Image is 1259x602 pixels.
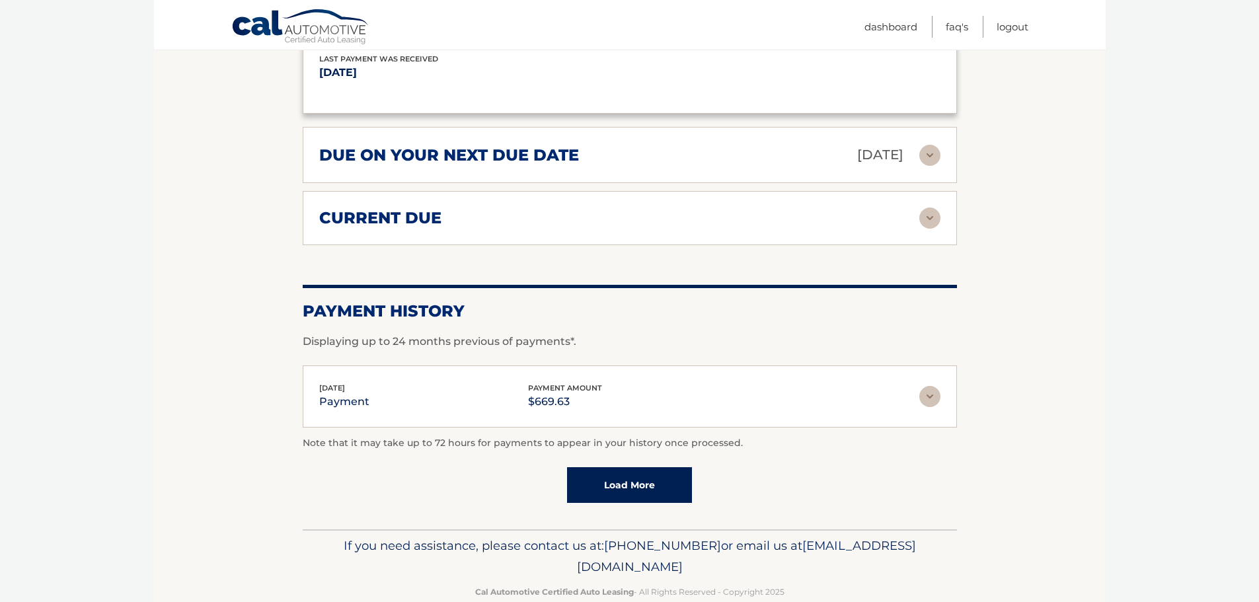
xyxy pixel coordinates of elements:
a: Load More [567,467,692,503]
a: FAQ's [946,16,968,38]
img: accordion-rest.svg [919,145,940,166]
h2: current due [319,208,441,228]
span: [PHONE_NUMBER] [604,538,721,553]
a: Cal Automotive [231,9,370,47]
p: [DATE] [319,63,630,82]
strong: Cal Automotive Certified Auto Leasing [475,587,634,597]
span: [DATE] [319,383,345,393]
p: Note that it may take up to 72 hours for payments to appear in your history once processed. [303,435,957,451]
img: accordion-rest.svg [919,207,940,229]
p: [DATE] [857,143,903,167]
a: Logout [997,16,1028,38]
img: accordion-rest.svg [919,386,940,407]
p: Displaying up to 24 months previous of payments*. [303,334,957,350]
p: $669.63 [528,393,602,411]
span: [EMAIL_ADDRESS][DOMAIN_NAME] [577,538,916,574]
p: If you need assistance, please contact us at: or email us at [311,535,948,578]
p: payment [319,393,369,411]
span: payment amount [528,383,602,393]
h2: due on your next due date [319,145,579,165]
h2: Payment History [303,301,957,321]
a: Dashboard [864,16,917,38]
p: - All Rights Reserved - Copyright 2025 [311,585,948,599]
span: Last Payment was received [319,54,438,63]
